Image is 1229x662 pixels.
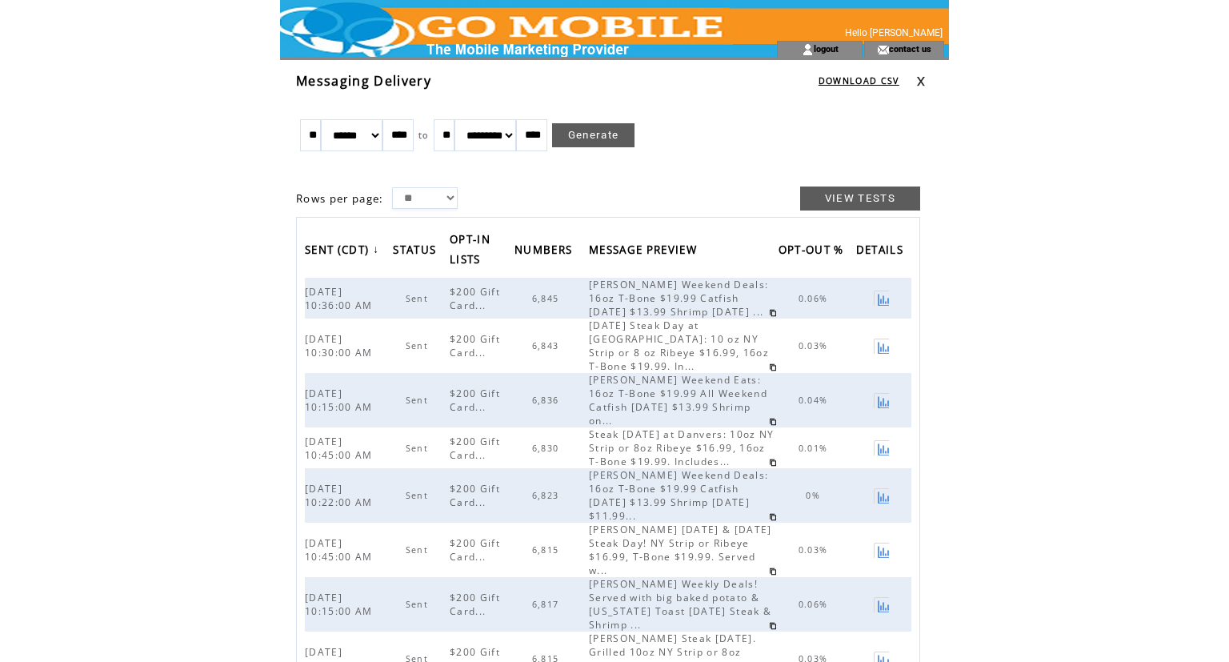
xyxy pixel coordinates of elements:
span: MESSAGE PREVIEW [589,239,701,265]
a: Generate [552,123,635,147]
span: [DATE] 10:45:00 AM [305,435,377,462]
span: 0.03% [799,340,832,351]
span: $200 Gift Card... [450,332,500,359]
span: $200 Gift Card... [450,435,500,462]
span: 6,823 [532,490,563,501]
span: [DATE] 10:15:00 AM [305,591,377,618]
span: [DATE] 10:45:00 AM [305,536,377,564]
span: Sent [406,293,432,304]
img: account_icon.gif [802,43,814,56]
a: MESSAGE PREVIEW [589,238,705,264]
span: Rows per page: [296,191,384,206]
span: Messaging Delivery [296,72,431,90]
span: $200 Gift Card... [450,285,500,312]
span: [PERSON_NAME] Weekend Deals: 16oz T-Bone $19.99 Catfish [DATE] $13.99 Shrimp [DATE] ... [589,278,768,319]
a: contact us [889,43,931,54]
span: 6,815 [532,544,563,556]
span: Sent [406,443,432,454]
span: [DATE] Steak Day at [GEOGRAPHIC_DATA]: 10 oz NY Strip or 8 oz Ribeye $16.99, 16oz T-Bone $19.99. ... [589,319,769,373]
span: Sent [406,544,432,556]
span: 0.06% [799,293,832,304]
span: Hello [PERSON_NAME] [845,27,943,38]
span: [DATE] 10:15:00 AM [305,387,377,414]
span: Sent [406,340,432,351]
span: $200 Gift Card... [450,591,500,618]
span: to [418,130,429,141]
span: 0% [806,490,824,501]
span: [PERSON_NAME] Weekend Deals: 16oz T-Bone $19.99 Catfish [DATE] $13.99 Shrimp [DATE] $11.99... [589,468,768,523]
span: 6,843 [532,340,563,351]
a: VIEW TESTS [800,187,920,211]
span: Sent [406,599,432,610]
span: 0.01% [799,443,832,454]
a: NUMBERS [514,238,580,264]
a: DOWNLOAD CSV [819,75,899,86]
span: OPT-OUT % [779,239,848,265]
span: NUMBERS [514,239,576,265]
img: contact_us_icon.gif [877,43,889,56]
span: $200 Gift Card... [450,536,500,564]
span: 6,845 [532,293,563,304]
span: [DATE] 10:36:00 AM [305,285,377,312]
span: 6,836 [532,395,563,406]
span: $200 Gift Card... [450,482,500,509]
span: DETAILS [856,239,907,265]
span: [PERSON_NAME] [DATE] & [DATE] Steak Day! NY Strip or Ribeye $16.99, T-Bone $19.99. Served w... [589,523,772,577]
a: STATUS [393,238,444,264]
a: OPT-OUT % [779,238,852,264]
span: OPT-IN LISTS [450,228,490,275]
a: logout [814,43,839,54]
span: 6,830 [532,443,563,454]
span: 0.06% [799,599,832,610]
span: Sent [406,490,432,501]
span: Sent [406,395,432,406]
span: Steak [DATE] at Danvers: 10oz NY Strip or 8oz Ribeye $16.99, 16oz T-Bone $19.99. Includes... [589,427,775,468]
span: [DATE] 10:22:00 AM [305,482,377,509]
span: $200 Gift Card... [450,387,500,414]
span: 0.03% [799,544,832,556]
span: 6,817 [532,599,563,610]
span: [DATE] 10:30:00 AM [305,332,377,359]
span: [PERSON_NAME] Weekend Eats: 16oz T-Bone $19.99 All Weekend Catfish [DATE] $13.99 Shrimp on... [589,373,767,427]
span: STATUS [393,239,440,265]
span: [PERSON_NAME] Weekly Deals! Served with big baked potato & [US_STATE] Toast [DATE] Steak & Shrimp... [589,577,771,632]
a: SENT (CDT)↓ [305,238,383,264]
span: 0.04% [799,395,832,406]
span: SENT (CDT) [305,239,373,265]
